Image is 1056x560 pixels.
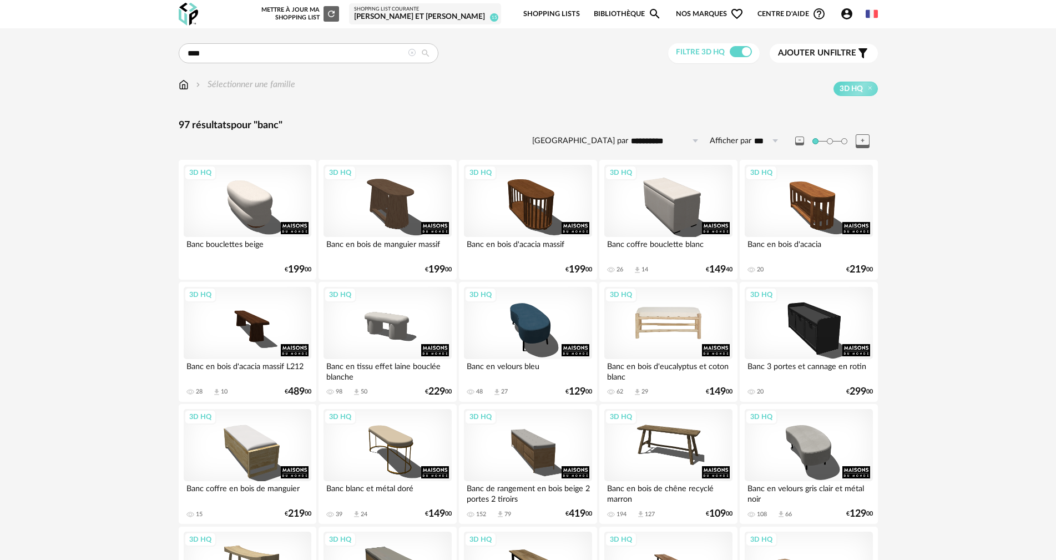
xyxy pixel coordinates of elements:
img: OXP [179,3,198,26]
a: 3D HQ Banc bouclettes beige €19900 [179,160,316,280]
div: 3D HQ [464,410,497,424]
a: 3D HQ Banc coffre bouclette blanc 26 Download icon 14 €14940 [599,160,737,280]
span: Download icon [777,510,785,518]
div: € 00 [846,388,873,396]
div: Banc en velours gris clair et métal noir [745,481,872,503]
div: € 00 [285,266,311,274]
div: Mettre à jour ma Shopping List [259,6,339,22]
span: 199 [288,266,305,274]
a: 3D HQ Banc en bois d'acacia massif L212 28 Download icon 10 €48900 [179,282,316,402]
span: Help Circle Outline icon [812,7,826,21]
span: 15 [490,13,498,22]
div: 3D HQ [324,410,356,424]
div: 98 [336,388,342,396]
span: 489 [288,388,305,396]
span: Magnify icon [648,7,661,21]
a: 3D HQ Banc en velours gris clair et métal noir 108 Download icon 66 €12900 [740,404,877,524]
span: filtre [778,48,856,59]
div: 10 [221,388,228,396]
div: € 00 [565,510,592,518]
span: 149 [709,266,726,274]
span: 149 [709,388,726,396]
div: € 00 [846,266,873,274]
a: 3D HQ Banc blanc et métal doré 39 Download icon 24 €14900 [319,404,456,524]
span: Ajouter un [778,49,830,57]
a: 3D HQ Banc coffre en bois de manguier 15 €21900 [179,404,316,524]
span: Download icon [213,388,221,396]
div: 50 [361,388,367,396]
div: Banc en bois de manguier massif [324,237,451,259]
span: 129 [569,388,585,396]
div: 3D HQ [184,532,216,547]
div: € 00 [706,388,732,396]
div: 3D HQ [605,410,637,424]
span: Refresh icon [326,11,336,17]
div: 3D HQ [605,165,637,180]
div: 39 [336,511,342,518]
div: [PERSON_NAME] et [PERSON_NAME] [354,12,496,22]
div: 66 [785,511,792,518]
div: Shopping List courante [354,6,496,13]
div: 3D HQ [605,287,637,302]
div: € 00 [425,266,452,274]
div: 108 [757,511,767,518]
a: 3D HQ Banc en bois de manguier massif €19900 [319,160,456,280]
div: 24 [361,511,367,518]
div: Banc en bois d'acacia [745,237,872,259]
div: 3D HQ [745,287,777,302]
div: 152 [476,511,486,518]
div: 3D HQ [605,532,637,547]
div: 3D HQ [184,165,216,180]
span: 299 [850,388,866,396]
a: 3D HQ Banc en bois d'acacia 20 €21900 [740,160,877,280]
span: Heart Outline icon [730,7,744,21]
span: 419 [569,510,585,518]
span: Filter icon [856,47,870,60]
label: [GEOGRAPHIC_DATA] par [532,136,628,147]
div: 194 [617,511,626,518]
div: Banc en velours bleu [464,359,592,381]
span: 109 [709,510,726,518]
div: € 00 [425,388,452,396]
div: Banc blanc et métal doré [324,481,451,503]
span: Download icon [496,510,504,518]
div: 27 [501,388,508,396]
span: 199 [569,266,585,274]
a: 3D HQ Banc de rangement en bois beige 2 portes 2 tiroirs 152 Download icon 79 €41900 [459,404,597,524]
button: Ajouter unfiltre Filter icon [770,44,878,63]
div: 26 [617,266,623,274]
div: € 40 [706,266,732,274]
div: 3D HQ [464,165,497,180]
span: 219 [850,266,866,274]
span: Download icon [352,388,361,396]
div: 3D HQ [745,410,777,424]
div: € 00 [846,510,873,518]
div: Banc bouclettes beige [184,237,311,259]
div: 3D HQ [184,287,216,302]
span: Download icon [633,266,641,274]
div: 127 [645,511,655,518]
a: Shopping Lists [523,1,580,27]
span: Download icon [633,388,641,396]
span: Download icon [352,510,361,518]
div: 28 [196,388,203,396]
div: Banc coffre en bois de manguier [184,481,311,503]
div: 3D HQ [464,532,497,547]
span: Centre d'aideHelp Circle Outline icon [757,7,826,21]
a: 3D HQ Banc en tissu effet laine bouclée blanche 98 Download icon 50 €22900 [319,282,456,402]
div: Banc en tissu effet laine bouclée blanche [324,359,451,381]
img: svg+xml;base64,PHN2ZyB3aWR0aD0iMTYiIGhlaWdodD0iMTYiIHZpZXdCb3g9IjAgMCAxNiAxNiIgZmlsbD0ibm9uZSIgeG... [194,78,203,91]
span: 199 [428,266,445,274]
a: BibliothèqueMagnify icon [594,1,661,27]
span: 129 [850,510,866,518]
div: 62 [617,388,623,396]
div: Banc en bois de chêne recyclé marron [604,481,732,503]
div: € 00 [285,388,311,396]
span: 229 [428,388,445,396]
div: € 00 [285,510,311,518]
div: Sélectionner une famille [194,78,295,91]
div: € 00 [565,266,592,274]
a: 3D HQ Banc en bois d'eucalyptus et coton blanc 62 Download icon 29 €14900 [599,282,737,402]
a: 3D HQ Banc 3 portes et cannage en rotin 20 €29900 [740,282,877,402]
div: € 00 [565,388,592,396]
